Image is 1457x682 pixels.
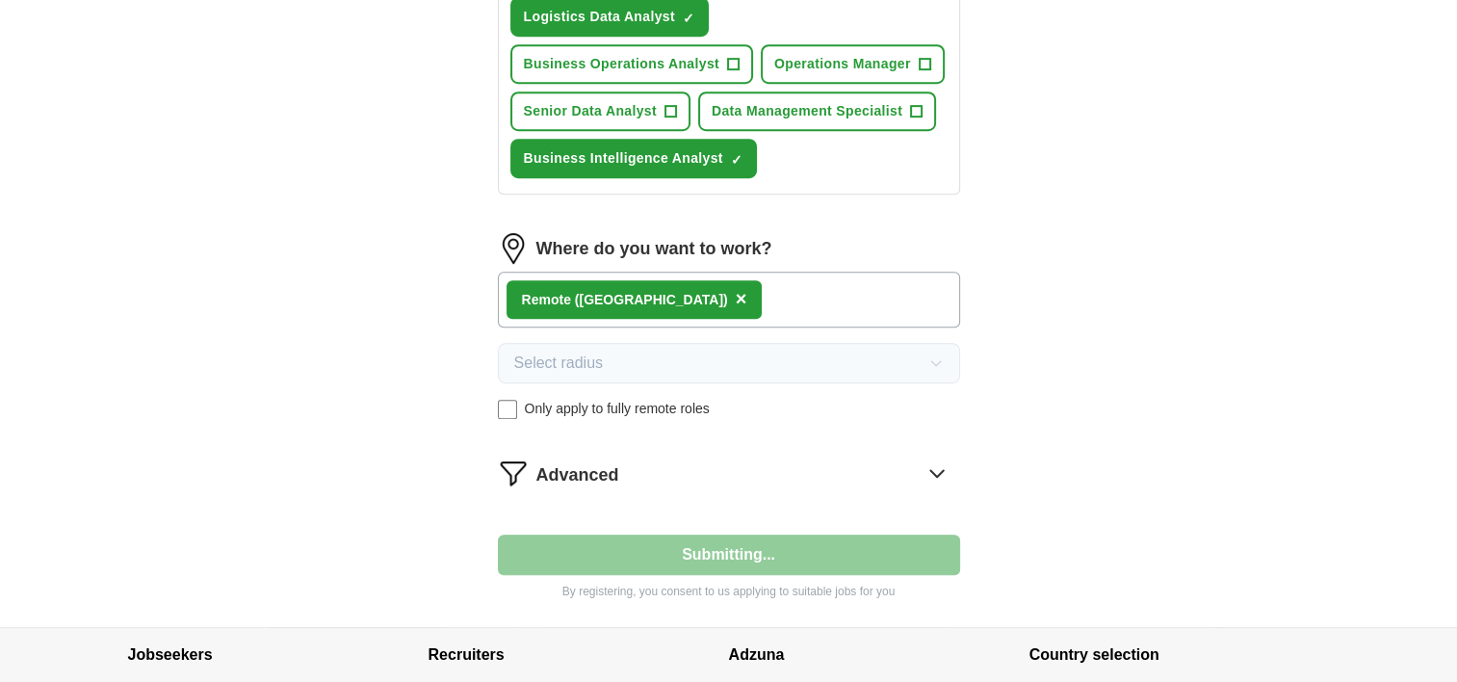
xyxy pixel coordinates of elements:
div: Remote ([GEOGRAPHIC_DATA]) [522,290,728,310]
button: × [736,285,747,314]
button: Data Management Specialist [698,92,936,131]
button: Select radius [498,343,960,383]
button: Submitting... [498,535,960,575]
span: Senior Data Analyst [524,101,657,121]
input: Only apply to fully remote roles [498,400,517,419]
span: Business Intelligence Analyst [524,148,723,169]
span: Operations Manager [774,54,911,74]
span: Business Operations Analyst [524,54,719,74]
h4: Country selection [1029,628,1330,682]
span: ✓ [731,152,742,168]
p: By registering, you consent to us applying to suitable jobs for you [498,583,960,600]
label: Where do you want to work? [536,236,772,262]
span: Select radius [514,352,604,375]
span: Data Management Specialist [712,101,902,121]
span: Only apply to fully remote roles [525,399,710,419]
span: ✓ [683,11,694,26]
span: Advanced [536,462,619,488]
img: filter [498,458,529,488]
button: Business Intelligence Analyst✓ [510,139,757,178]
img: location.png [498,233,529,264]
button: Senior Data Analyst [510,92,690,131]
button: Operations Manager [761,44,945,84]
span: Logistics Data Analyst [524,7,675,27]
span: × [736,288,747,309]
button: Business Operations Analyst [510,44,753,84]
